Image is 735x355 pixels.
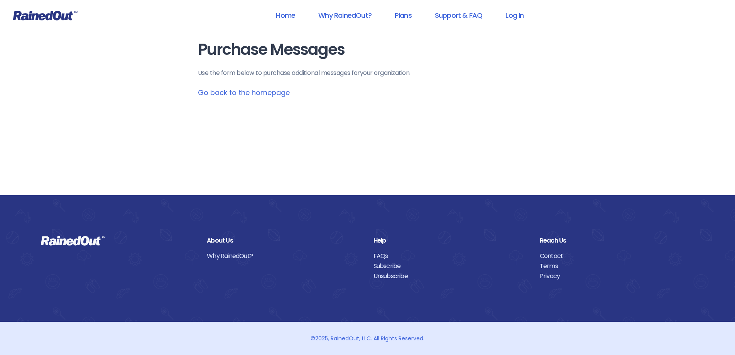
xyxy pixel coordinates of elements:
[373,261,528,271] a: Subscribe
[540,271,694,281] a: Privacy
[385,7,422,24] a: Plans
[373,271,528,281] a: Unsubscribe
[207,251,362,261] a: Why RainedOut?
[198,68,537,78] p: Use the form below to purchase additional messages for your organization .
[207,236,362,246] div: About Us
[540,261,694,271] a: Terms
[373,251,528,261] a: FAQs
[540,236,694,246] div: Reach Us
[425,7,492,24] a: Support & FAQ
[540,251,694,261] a: Contact
[198,41,537,58] h1: Purchase Messages
[266,7,305,24] a: Home
[308,7,382,24] a: Why RainedOut?
[198,88,290,97] a: Go back to the homepage
[373,236,528,246] div: Help
[495,7,534,24] a: Log In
